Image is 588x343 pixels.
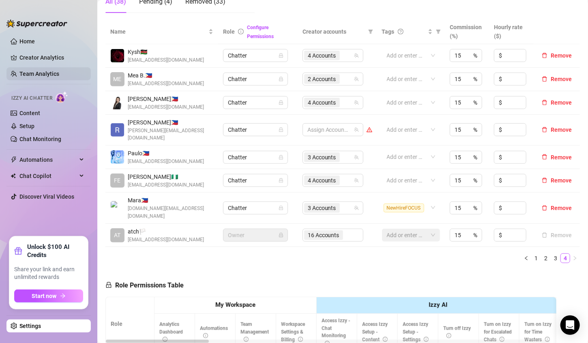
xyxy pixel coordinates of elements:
span: team [354,206,359,210]
span: AT [114,231,121,240]
span: Remove [551,154,572,161]
a: Configure Permissions [247,25,274,39]
span: [EMAIL_ADDRESS][DOMAIN_NAME] [128,56,204,64]
span: delete [542,178,547,183]
span: Chatter [228,174,283,187]
span: Paulo 🇵🇭 [128,149,204,158]
a: 1 [532,254,541,263]
span: Start now [32,293,57,299]
li: Previous Page [521,253,531,263]
span: NewHireFOCUS [384,204,424,212]
img: logo-BBDzfeDw.svg [6,19,67,28]
span: warning [367,127,372,133]
span: Chatter [228,49,283,62]
span: left [524,256,529,261]
span: Kysh 🇰🇪 [128,47,204,56]
span: lock [105,282,112,288]
h5: Role Permissions Table [105,281,184,290]
button: Remove [539,152,575,162]
span: info-circle [163,337,167,342]
span: [PERSON_NAME] 🇵🇭 [128,118,213,127]
span: [PERSON_NAME] 🇳🇬 [128,172,204,181]
span: Chatter [228,202,283,214]
span: team [354,155,359,160]
span: arrow-right [60,293,66,299]
span: Remove [551,205,572,211]
span: 4 Accounts [304,176,340,185]
span: Team Management [240,322,269,343]
span: Tags [382,27,395,36]
li: 3 [551,253,560,263]
span: 3 Accounts [308,204,336,212]
button: right [570,253,580,263]
button: left [521,253,531,263]
span: [EMAIL_ADDRESS][DOMAIN_NAME] [128,236,204,244]
span: 4 Accounts [304,51,340,60]
li: 2 [541,253,551,263]
img: AI Chatter [56,91,68,103]
span: delete [542,76,547,82]
span: thunderbolt [11,156,17,163]
span: lock [279,100,283,105]
span: team [354,178,359,183]
span: delete [542,205,547,211]
span: delete [542,100,547,105]
img: Chat Copilot [11,173,16,179]
span: info-circle [424,337,429,342]
li: 4 [560,253,570,263]
span: Chatter [228,124,283,136]
strong: Izzy AI [429,301,448,309]
strong: Unlock $100 AI Credits [27,243,83,259]
span: 3 Accounts [304,152,340,162]
span: question-circle [398,29,403,34]
span: delete [542,53,547,58]
img: Mara [111,201,124,214]
span: info-circle [298,337,303,342]
span: Owner [228,229,283,241]
span: lock [279,155,283,160]
a: Creator Analytics [19,51,84,64]
span: atch 🏳️ [128,227,204,236]
span: Remove [551,126,572,133]
li: 1 [531,253,541,263]
th: Commission (%) [445,19,489,44]
span: info-circle [203,333,208,338]
a: Chat Monitoring [19,136,61,142]
span: right [573,256,577,261]
span: filter [436,29,441,34]
strong: My Workspace [215,301,255,309]
span: Chatter [228,151,283,163]
button: Remove [539,74,575,84]
span: Share your link and earn unlimited rewards [14,266,83,281]
a: Team Analytics [19,71,59,77]
a: Home [19,38,35,45]
span: Remove [551,177,572,184]
span: Izzy AI Chatter [11,94,52,102]
span: Turn off Izzy [443,326,471,339]
span: Workspace Settings & Billing [281,322,305,343]
span: gift [14,247,22,255]
span: info-circle [500,337,504,342]
span: team [354,100,359,105]
span: 2 Accounts [308,75,336,84]
a: Content [19,110,40,116]
button: Start nowarrow-right [14,289,83,302]
a: 4 [561,254,570,263]
span: Access Izzy Setup - Content [362,322,388,343]
span: Creator accounts [303,27,365,36]
span: Turn on Izzy for Time Wasters [524,322,552,343]
span: lock [279,178,283,183]
a: Settings [19,323,41,329]
span: team [354,53,359,58]
button: Remove [539,230,575,240]
span: lock [279,233,283,238]
span: Access Izzy Setup - Settings [403,322,429,343]
span: 4 Accounts [304,98,340,107]
span: [EMAIL_ADDRESS][DOMAIN_NAME] [128,80,204,88]
span: info-circle [545,337,550,342]
span: ME [114,75,122,84]
span: delete [542,154,547,160]
img: Jessa Cadiogan [111,96,124,109]
a: 3 [551,254,560,263]
span: Chat Copilot [19,169,77,182]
